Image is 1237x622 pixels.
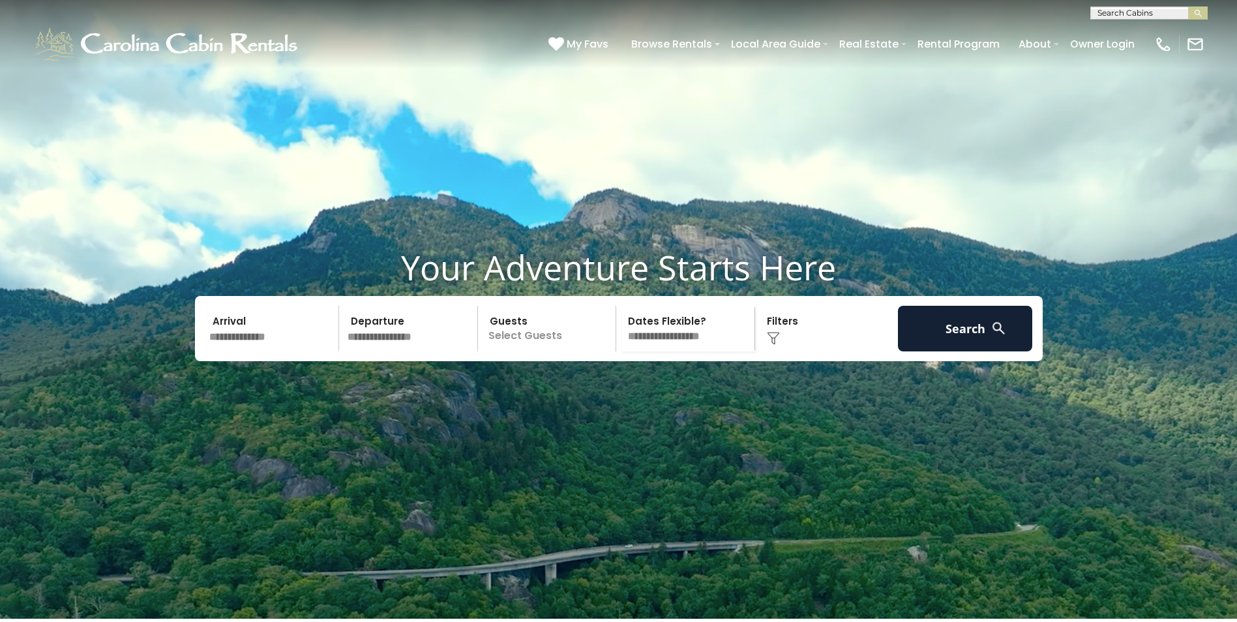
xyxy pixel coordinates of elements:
[10,247,1227,288] h1: Your Adventure Starts Here
[548,36,612,53] a: My Favs
[767,332,780,345] img: filter--v1.png
[1012,33,1058,55] a: About
[1186,35,1204,53] img: mail-regular-white.png
[1154,35,1172,53] img: phone-regular-white.png
[1064,33,1141,55] a: Owner Login
[567,36,608,52] span: My Favs
[724,33,827,55] a: Local Area Guide
[33,25,303,64] img: White-1-1-2.png
[625,33,719,55] a: Browse Rentals
[482,306,616,351] p: Select Guests
[833,33,905,55] a: Real Estate
[898,306,1033,351] button: Search
[911,33,1006,55] a: Rental Program
[991,320,1007,336] img: search-regular-white.png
